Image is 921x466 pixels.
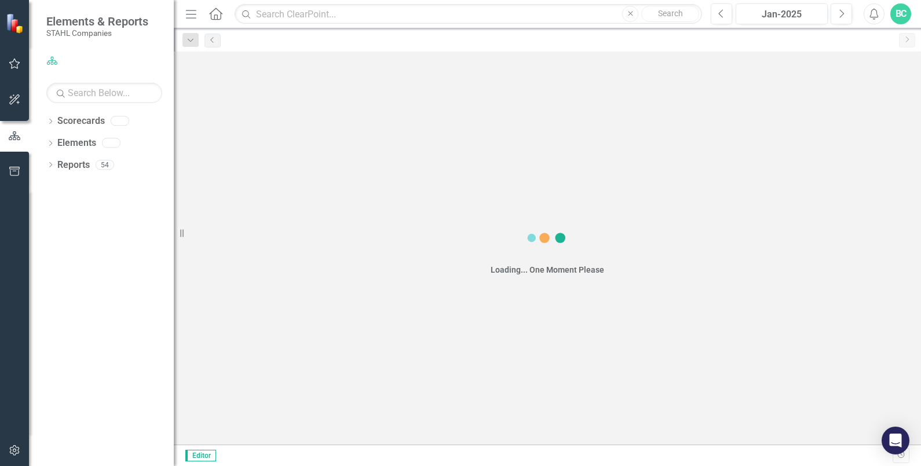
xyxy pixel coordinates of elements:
[890,3,911,24] button: BC
[46,83,162,103] input: Search Below...
[736,3,828,24] button: Jan-2025
[235,4,702,24] input: Search ClearPoint...
[6,13,26,34] img: ClearPoint Strategy
[57,137,96,150] a: Elements
[641,6,699,22] button: Search
[740,8,824,21] div: Jan-2025
[658,9,683,18] span: Search
[46,14,148,28] span: Elements & Reports
[491,264,604,276] div: Loading... One Moment Please
[57,115,105,128] a: Scorecards
[57,159,90,172] a: Reports
[185,450,216,461] span: Editor
[46,28,148,38] small: STAHL Companies
[882,427,909,454] div: Open Intercom Messenger
[96,160,114,170] div: 54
